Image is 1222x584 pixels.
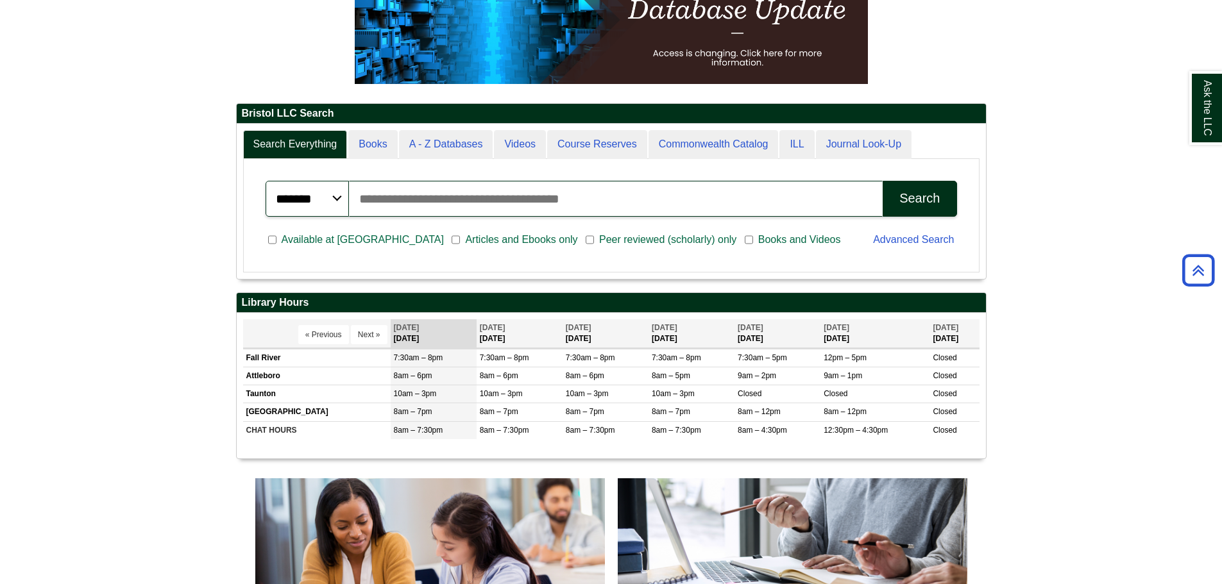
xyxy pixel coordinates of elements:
[566,371,604,380] span: 8am – 6pm
[652,323,677,332] span: [DATE]
[480,389,523,398] span: 10am – 3pm
[243,130,348,159] a: Search Everything
[566,323,591,332] span: [DATE]
[738,323,763,332] span: [DATE]
[824,426,888,435] span: 12:30pm – 4:30pm
[394,353,443,362] span: 7:30am – 8pm
[933,353,956,362] span: Closed
[276,232,449,247] span: Available at [GEOGRAPHIC_DATA]
[494,130,546,159] a: Videos
[298,325,349,344] button: « Previous
[824,389,847,398] span: Closed
[1178,262,1219,279] a: Back to Top
[649,130,779,159] a: Commonwealth Catalog
[738,407,781,416] span: 8am – 12pm
[883,181,956,217] button: Search
[399,130,493,159] a: A - Z Databases
[391,319,477,348] th: [DATE]
[547,130,647,159] a: Course Reserves
[933,323,958,332] span: [DATE]
[480,323,505,332] span: [DATE]
[480,407,518,416] span: 8am – 7pm
[480,371,518,380] span: 8am – 6pm
[652,407,690,416] span: 8am – 7pm
[586,234,594,246] input: Peer reviewed (scholarly) only
[243,421,391,439] td: CHAT HOURS
[460,232,582,247] span: Articles and Ebooks only
[243,403,391,421] td: [GEOGRAPHIC_DATA]
[779,130,814,159] a: ILL
[566,407,604,416] span: 8am – 7pm
[753,232,846,247] span: Books and Videos
[745,234,753,246] input: Books and Videos
[566,426,615,435] span: 8am – 7:30pm
[738,426,787,435] span: 8am – 4:30pm
[394,426,443,435] span: 8am – 7:30pm
[477,319,563,348] th: [DATE]
[566,389,609,398] span: 10am – 3pm
[237,293,986,313] h2: Library Hours
[824,371,862,380] span: 9am – 1pm
[824,323,849,332] span: [DATE]
[563,319,649,348] th: [DATE]
[652,371,690,380] span: 8am – 5pm
[738,353,787,362] span: 7:30am – 5pm
[268,234,276,246] input: Available at [GEOGRAPHIC_DATA]
[933,371,956,380] span: Closed
[452,234,460,246] input: Articles and Ebooks only
[734,319,820,348] th: [DATE]
[394,389,437,398] span: 10am – 3pm
[348,130,397,159] a: Books
[929,319,979,348] th: [DATE]
[243,385,391,403] td: Taunton
[899,191,940,206] div: Search
[649,319,734,348] th: [DATE]
[820,319,929,348] th: [DATE]
[394,407,432,416] span: 8am – 7pm
[738,389,761,398] span: Closed
[816,130,912,159] a: Journal Look-Up
[933,389,956,398] span: Closed
[480,353,529,362] span: 7:30am – 8pm
[824,353,867,362] span: 12pm – 5pm
[873,234,954,245] a: Advanced Search
[394,371,432,380] span: 8am – 6pm
[824,407,867,416] span: 8am – 12pm
[237,104,986,124] h2: Bristol LLC Search
[351,325,387,344] button: Next »
[652,389,695,398] span: 10am – 3pm
[652,353,701,362] span: 7:30am – 8pm
[933,407,956,416] span: Closed
[480,426,529,435] span: 8am – 7:30pm
[394,323,420,332] span: [DATE]
[243,367,391,385] td: Attleboro
[652,426,701,435] span: 8am – 7:30pm
[933,426,956,435] span: Closed
[738,371,776,380] span: 9am – 2pm
[243,349,391,367] td: Fall River
[566,353,615,362] span: 7:30am – 8pm
[594,232,742,247] span: Peer reviewed (scholarly) only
